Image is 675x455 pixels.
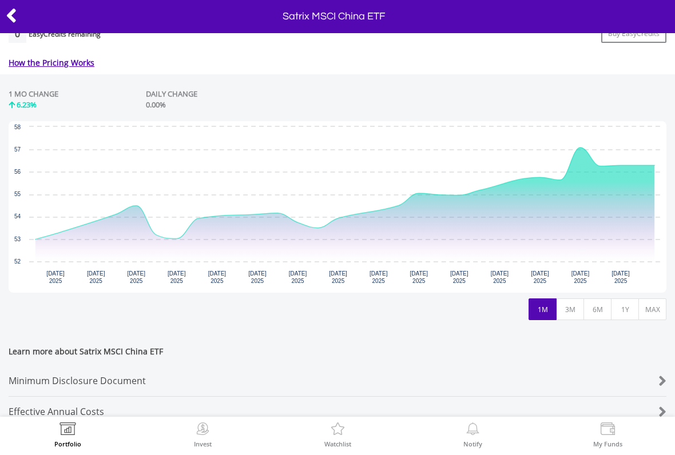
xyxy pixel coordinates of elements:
[611,298,639,320] button: 1Y
[571,270,590,284] text: [DATE] 2025
[593,422,622,447] a: My Funds
[612,270,630,284] text: [DATE] 2025
[9,121,666,293] div: Chart. Highcharts interactive chart.
[638,298,666,320] button: MAX
[14,169,21,175] text: 56
[599,422,617,438] img: View Funds
[208,270,227,284] text: [DATE] 2025
[146,89,311,99] div: DAILY CHANGE
[324,422,351,447] a: Watchlist
[14,124,21,130] text: 58
[9,57,94,68] a: How the Pricing Works
[9,397,666,428] a: Effective Annual Costs
[46,270,65,284] text: [DATE] 2025
[370,270,388,284] text: [DATE] 2025
[194,441,212,447] label: Invest
[194,422,212,438] img: Invest Now
[9,25,26,43] div: 0
[529,298,557,320] button: 1M
[9,121,666,293] svg: Interactive chart
[463,441,482,447] label: Notify
[329,422,347,438] img: Watchlist
[9,89,58,99] div: 1 MO CHANGE
[9,346,666,366] span: Learn more about Satrix MSCI China ETF
[87,270,105,284] text: [DATE] 2025
[324,441,351,447] label: Watchlist
[14,236,21,242] text: 53
[14,191,21,197] text: 55
[17,99,37,110] span: 6.23%
[531,270,549,284] text: [DATE] 2025
[556,298,584,320] button: 3M
[9,397,612,427] div: Effective Annual Costs
[329,270,347,284] text: [DATE] 2025
[593,441,622,447] label: My Funds
[601,25,666,43] a: Buy EasyCredits
[14,258,21,265] text: 52
[463,422,482,447] a: Notify
[29,30,101,40] div: EasyCredits remaining
[9,366,666,397] a: Minimum Disclosure Document
[583,298,612,320] button: 6M
[146,99,166,110] span: 0.00%
[450,270,468,284] text: [DATE] 2025
[248,270,267,284] text: [DATE] 2025
[14,146,21,153] text: 57
[464,422,482,438] img: View Notifications
[491,270,509,284] text: [DATE] 2025
[289,270,307,284] text: [DATE] 2025
[54,422,81,447] a: Portfolio
[54,441,81,447] label: Portfolio
[410,270,428,284] text: [DATE] 2025
[194,422,212,447] a: Invest
[14,213,21,219] text: 54
[168,270,186,284] text: [DATE] 2025
[59,422,77,438] img: View Portfolio
[9,366,612,396] div: Minimum Disclosure Document
[128,270,146,284] text: [DATE] 2025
